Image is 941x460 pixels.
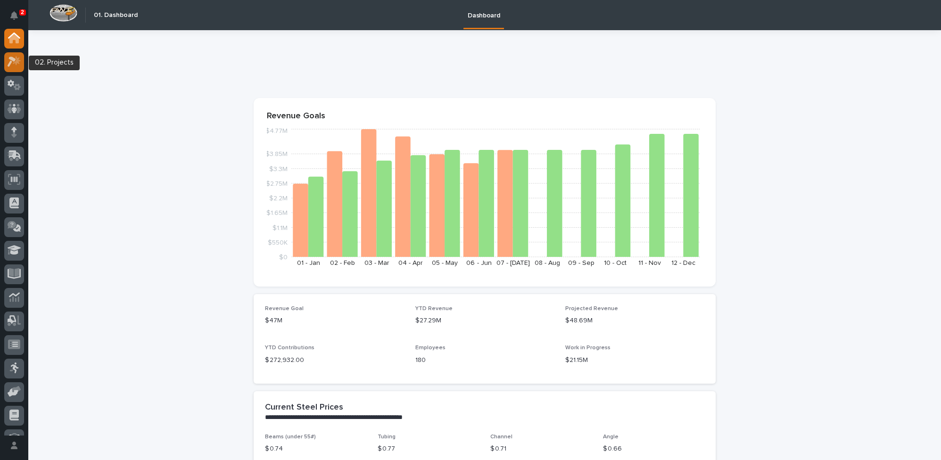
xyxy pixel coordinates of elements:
[415,316,554,326] p: $27.29M
[378,444,479,454] p: $ 0.77
[415,306,453,312] span: YTD Revenue
[466,260,491,266] text: 06 - Jun
[490,444,592,454] p: $ 0.71
[279,254,288,261] tspan: $0
[330,260,355,266] text: 02 - Feb
[364,260,389,266] text: 03 - Mar
[4,6,24,25] button: Notifications
[12,11,24,26] div: Notifications2
[496,260,530,266] text: 07 - [DATE]
[603,434,619,440] span: Angle
[603,444,704,454] p: $ 0.66
[565,306,618,312] span: Projected Revenue
[269,195,288,202] tspan: $2.2M
[94,11,138,19] h2: 01. Dashboard
[398,260,423,266] text: 04 - Apr
[415,355,554,365] p: 180
[269,166,288,172] tspan: $3.3M
[604,260,627,266] text: 10 - Oct
[265,434,316,440] span: Beams (under 55#)
[265,151,288,158] tspan: $3.85M
[415,345,446,351] span: Employees
[671,260,695,266] text: 12 - Dec
[535,260,560,266] text: 08 - Aug
[266,181,288,187] tspan: $2.75M
[565,355,704,365] p: $21.15M
[265,345,314,351] span: YTD Contributions
[490,434,512,440] span: Channel
[565,316,704,326] p: $48.69M
[21,9,24,16] p: 2
[378,434,396,440] span: Tubing
[565,345,611,351] span: Work in Progress
[265,444,366,454] p: $ 0.74
[268,239,288,246] tspan: $550K
[50,4,77,22] img: Workspace Logo
[297,260,320,266] text: 01 - Jan
[265,128,288,135] tspan: $4.77M
[265,355,404,365] p: $ 272,932.00
[432,260,458,266] text: 05 - May
[638,260,661,266] text: 11 - Nov
[266,210,288,217] tspan: $1.65M
[272,225,288,231] tspan: $1.1M
[267,111,702,122] p: Revenue Goals
[265,306,304,312] span: Revenue Goal
[265,316,404,326] p: $47M
[265,402,343,413] h2: Current Steel Prices
[568,260,594,266] text: 09 - Sep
